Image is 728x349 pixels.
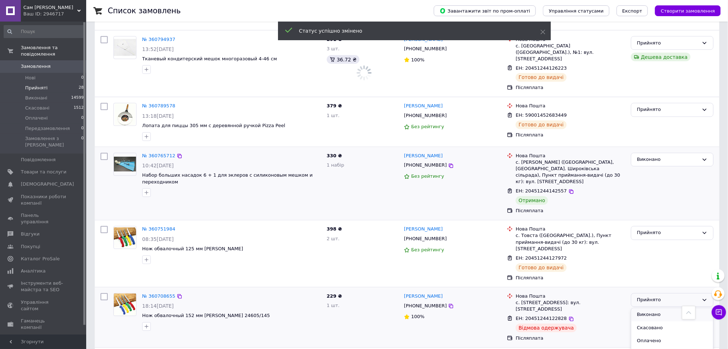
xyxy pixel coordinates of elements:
span: ЕН: 20451244122828 [516,316,567,321]
span: Виконані [25,95,47,101]
span: 0 [81,125,84,132]
div: Прийнято [637,229,699,237]
div: Готово до видачі [516,121,567,129]
span: 100% [411,57,425,62]
a: Тканевый кондитерский мешок многоразовый 4-46 см [142,56,277,61]
img: Фото товару [114,228,136,248]
span: Інструменти веб-майстра та SEO [21,280,66,293]
a: Набор больших насадок 6 + 1 для эклеров с силиконовым мешком и переходником [142,173,313,185]
span: Управління статусами [549,8,604,14]
span: ЕН: 59001452683449 [516,113,567,118]
a: Нож обвалочный 125 мм [PERSON_NAME] [142,246,243,252]
span: Управління сайтом [21,299,66,312]
span: 10:42[DATE] [142,163,174,169]
span: Каталог ProSale [21,256,60,262]
span: Аналітика [21,268,46,274]
div: Нова Пошта [516,226,625,233]
span: 2 шт. [327,236,340,242]
div: Виконано [637,156,699,164]
div: Нова Пошта [516,153,625,159]
a: № 360765712 [142,153,175,159]
a: [PERSON_NAME] [404,226,443,233]
span: Повідомлення [21,157,56,163]
span: 229 ₴ [327,294,342,299]
span: 1 шт. [327,303,340,308]
button: Завантажити звіт по пром-оплаті [434,5,536,16]
li: Оплачено [631,335,713,348]
div: Статус успішно змінено [299,27,523,34]
img: Фото товару [114,294,136,316]
a: № 360708655 [142,294,175,299]
span: 1 шт. [327,113,340,118]
span: 0 [81,135,84,148]
span: 0 [81,75,84,81]
div: Відмова одержувача [516,324,577,332]
span: Панель управління [21,212,66,225]
a: [PERSON_NAME] [404,293,443,300]
div: Готово до видачі [516,264,567,272]
span: Прийняті [25,85,47,91]
span: Оплачені [25,115,48,121]
img: Фото товару [115,103,135,126]
span: Без рейтингу [411,247,444,253]
span: [PHONE_NUMBER] [404,113,447,118]
span: [PHONE_NUMBER] [404,163,447,168]
button: Експорт [617,5,648,16]
div: Отримано [516,196,548,205]
a: Лопата для пиццы 305 мм с деревянной ручкой Pizza Peel [142,123,285,129]
li: Виконано [631,308,713,322]
a: № 360751984 [142,227,175,232]
div: Прийнято [637,106,699,114]
span: Гаманець компанії [21,318,66,331]
span: 14599 [71,95,84,101]
span: Створити замовлення [661,8,715,14]
img: Фото товару [114,157,136,171]
span: 1512 [74,105,84,111]
a: Фото товару [113,293,136,316]
span: Замовлення [21,63,51,70]
span: 0 [81,115,84,121]
a: Фото товару [113,153,136,176]
span: ЕН: 20451244142557 [516,189,567,194]
span: Покупці [21,243,40,250]
span: Замовлення та повідомлення [21,45,86,57]
span: ЕН: 20451244126223 [516,65,567,71]
span: 13:18[DATE] [142,113,174,119]
img: Фото товару [114,39,136,56]
span: Товари та послуги [21,169,66,175]
button: Управління статусами [543,5,609,16]
div: с. [PERSON_NAME] ([GEOGRAPHIC_DATA], [GEOGRAPHIC_DATA]. Широківська сільрада), Пункт приймання-ви... [516,159,625,186]
div: Прийнято [637,39,699,47]
span: [PHONE_NUMBER] [404,303,447,309]
span: Без рейтингу [411,174,444,179]
span: [PHONE_NUMBER] [404,46,447,51]
div: Прийнято [637,297,699,304]
div: Готово до видачі [516,73,567,82]
span: Нож обвалочный 152 мм [PERSON_NAME] 24605/145 [142,313,270,318]
span: Сам Собі Шеф [23,4,77,11]
span: Нові [25,75,36,81]
span: [PHONE_NUMBER] [404,236,447,242]
a: № 360789578 [142,103,175,109]
div: с. [STREET_ADDRESS]: вул. [STREET_ADDRESS] [516,300,625,313]
div: Післяплата [516,208,625,214]
span: 100% [411,314,425,320]
div: Післяплата [516,275,625,281]
button: Створити замовлення [655,5,721,16]
a: Фото товару [113,226,136,249]
a: Фото товару [113,36,136,59]
div: Ваш ID: 2946717 [23,11,86,17]
span: 28 [79,85,84,91]
span: ЕН: 20451244127972 [516,256,567,261]
div: 36.72 ₴ [327,55,360,64]
h1: Список замовлень [108,6,181,15]
span: 3 шт. [327,46,340,51]
a: [PERSON_NAME] [404,153,443,160]
span: Показники роботи компанії [21,194,66,206]
div: Нова Пошта [516,36,625,43]
div: Післяплата [516,132,625,139]
div: Нова Пошта [516,293,625,300]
